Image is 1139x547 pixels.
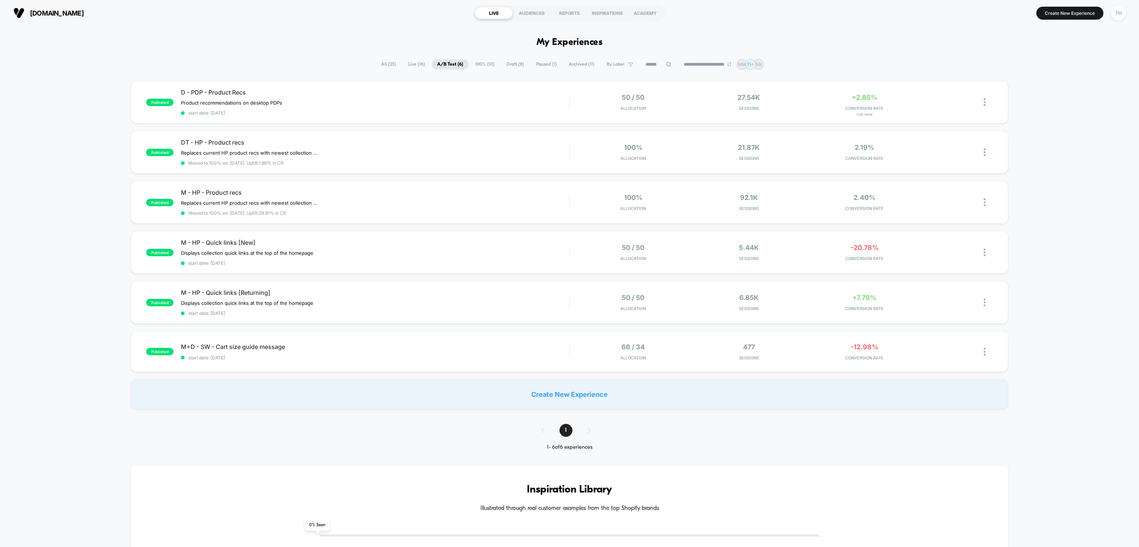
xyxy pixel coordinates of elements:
[626,7,664,19] div: ACADEMY
[559,424,572,437] span: 1
[181,200,318,206] span: Replaces current HP product recs with newest collection (pre fall 2025)
[809,113,921,116] span: for 1 Row
[181,100,282,106] span: Product recommendations on desktop PDPs
[181,310,569,316] span: start date: [DATE]
[146,149,174,156] span: published
[588,7,626,19] div: INSPIRATIONS
[146,199,174,206] span: published
[624,144,643,151] span: 100%
[693,306,805,311] span: Sessions
[153,505,986,512] h4: Illustrated through real customer examples from the top Shopify brands
[809,355,921,360] span: CONVERSION RATE
[693,256,805,261] span: Sessions
[563,59,600,69] span: Archived ( 11 )
[181,189,569,196] span: M - HP - Product recs
[984,148,986,156] img: close
[740,194,758,201] span: 92.1k
[30,9,84,17] span: [DOMAIN_NAME]
[852,294,876,301] span: +7.79%
[305,520,330,531] span: 0 % Seen
[620,256,646,261] span: Allocation
[855,144,874,151] span: 2.19%
[188,160,284,166] span: Moved to 100% on: [DATE] . Uplift: 1.86% in CR
[809,106,921,111] span: CONVERSION RATE
[1036,7,1103,20] button: Create New Experience
[621,343,645,351] span: 66 / 34
[146,299,174,306] span: published
[188,210,286,216] span: Moved to 100% on: [DATE] . Uplift: 29.91% in CR
[181,89,569,96] span: D - PDP - Product Recs
[376,59,402,69] span: All ( 25 )
[755,62,762,67] p: NG
[534,444,605,451] div: 1 - 6 of 6 experiences
[181,343,569,350] span: M+D - SW - Cart size guide message
[11,7,86,19] button: [DOMAIN_NAME]
[181,355,569,360] span: start date: [DATE]
[743,343,755,351] span: 477
[737,93,760,101] span: 27.54k
[607,62,624,67] span: By Label
[620,306,646,311] span: Allocation
[432,59,469,69] span: A/B Test ( 6 )
[513,7,551,19] div: AUDIENCES
[620,156,646,161] span: Allocation
[984,348,986,356] img: close
[531,59,562,69] span: Paused ( 1 )
[984,248,986,256] img: close
[727,62,732,66] img: end
[501,59,529,69] span: Draft ( 8 )
[551,7,588,19] div: REPORTS
[693,106,805,111] span: Sessions
[809,156,921,161] span: CONVERSION RATE
[738,62,746,67] p: MM
[181,250,313,256] span: Displays collection quick links at the top of the homepage
[181,150,318,156] span: Replaces current HP product recs with newest collection (pre fall 2025)
[537,37,603,48] h1: My Experiences
[809,256,921,261] span: CONVERSION RATE
[620,206,646,211] span: Allocation
[747,62,753,67] p: TH
[1109,6,1128,21] button: TH
[693,206,805,211] span: Sessions
[854,194,875,201] span: 2.40%
[181,300,313,306] span: Displays collection quick links at the top of the homepage
[131,379,1008,409] div: Create New Experience
[693,156,805,161] span: Sessions
[403,59,430,69] span: Live ( 16 )
[809,206,921,211] span: CONVERSION RATE
[181,289,569,296] span: M - HP - Quick links [Returning]
[852,93,877,101] span: +2.85%
[181,110,569,116] span: start date: [DATE]
[984,98,986,106] img: close
[851,244,879,251] span: -20.78%
[809,306,921,311] span: CONVERSION RATE
[146,99,174,106] span: published
[622,244,644,251] span: 50 / 50
[738,144,760,151] span: 21.87k
[153,484,986,496] h3: Inspiration Library
[13,7,24,19] img: Visually logo
[470,59,500,69] span: 100% ( 10 )
[181,139,569,146] span: DT - HP - Product recs
[146,348,174,355] span: published
[181,239,569,246] span: M - HP - Quick links [New]
[146,249,174,256] span: published
[739,244,759,251] span: 5.44k
[851,343,878,351] span: -12.98%
[181,260,569,266] span: start date: [DATE]
[622,93,644,101] span: 50 / 50
[622,294,644,301] span: 50 / 50
[693,355,805,360] span: Sessions
[620,106,646,111] span: Allocation
[984,299,986,306] img: close
[984,198,986,206] img: close
[739,294,759,301] span: 6.85k
[620,355,646,360] span: Allocation
[475,7,513,19] div: LIVE
[624,194,643,201] span: 100%
[1111,6,1126,20] div: TH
